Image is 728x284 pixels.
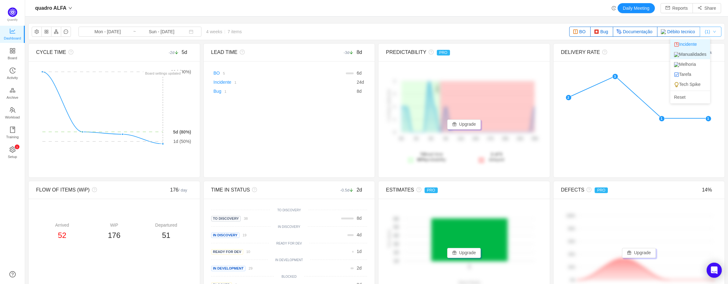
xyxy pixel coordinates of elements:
[9,146,16,153] i: icon: setting
[357,216,359,221] span: 8
[617,29,622,34] img: 10309
[7,71,18,84] span: Activity
[51,27,61,37] button: icon: apartment
[417,157,426,162] strong: 80%
[238,50,245,55] i: icon: question-circle
[417,157,446,162] span: probability
[674,82,679,87] img: 10322
[9,48,16,60] a: Board
[36,186,153,194] div: FLOW OF ITEMS (WiP)
[277,208,301,212] small: TO DISCOVERY
[702,187,712,192] span: 14%
[15,145,19,149] sup: 1
[386,186,503,194] div: ESTIMATES
[594,29,599,34] img: 10303
[243,249,250,254] a: 10
[568,252,575,256] tspan: 40%
[444,137,448,141] tspan: 9d
[394,118,396,121] tspan: 1
[357,266,362,271] span: d
[90,187,97,192] i: icon: question-circle
[590,27,613,37] button: Bug
[8,8,17,17] img: Quantify
[220,71,225,76] a: 5
[182,50,187,55] span: 5d
[6,131,19,143] span: Training
[276,242,302,245] small: READY FOR DEV
[211,50,238,55] span: LEAD TIME
[88,222,140,229] div: WiP
[487,137,493,141] tspan: 17d
[239,232,246,237] a: 19
[394,241,399,246] tspan: 3d
[569,27,591,37] button: BO
[394,225,399,230] tspan: 5d
[670,59,710,69] li: Melhoria
[394,233,399,238] tspan: 4d
[224,90,226,93] small: 1
[674,42,679,47] img: 10304
[670,69,710,79] li: Tarefa
[221,89,226,94] a: 1
[9,68,16,80] a: Activity
[517,137,523,141] tspan: 22d
[612,6,616,10] i: icon: history
[356,50,362,55] span: 8d
[417,152,446,162] span: lead time
[32,27,42,37] button: icon: setting
[394,216,399,221] tspan: 6d
[670,49,710,59] li: Manualidades
[9,28,16,34] i: icon: line-chart
[9,87,16,93] i: icon: gold
[425,187,438,193] span: PRO
[8,150,17,163] span: Setup
[9,147,16,159] a: icon: settingSetup
[245,266,252,271] a: 29
[179,188,187,192] small: / day
[394,258,399,263] tspan: 1d
[9,87,16,100] a: Archive
[7,18,18,21] span: Quantify
[9,67,16,74] i: icon: history
[447,119,481,129] button: icon: giftUpgrade
[211,186,328,194] div: TIME IN STATUS
[82,28,133,35] input: Start date
[243,233,246,237] small: 19
[231,80,236,85] a: 1
[561,49,678,56] div: DELIVERY RATE
[600,50,607,55] i: icon: question-circle
[58,231,67,239] span: 52
[489,152,504,162] span: delayed
[7,91,18,104] span: Archive
[447,248,481,258] button: icon: giftUpgrade
[394,130,396,134] tspan: 0
[568,265,575,269] tspan: 20%
[211,249,243,255] span: READY FOR DEV
[174,50,179,55] i: icon: arrow-down
[357,89,362,94] span: d
[211,266,246,271] span: IN DEVELOPMENT
[9,127,16,139] a: Training
[281,275,297,278] small: BLOCKED
[349,50,353,55] i: icon: arrow-down
[344,50,356,55] small: -3d
[9,48,16,54] i: icon: appstore
[426,50,434,55] i: icon: question-circle
[4,32,21,45] span: Dashboard
[278,225,301,229] small: IN DISCOVERY
[213,80,231,85] a: Incidente
[169,50,181,55] small: -2d
[250,187,257,192] i: icon: question-circle
[394,250,399,255] tspan: 2d
[670,79,710,89] li: Tech Spike
[213,71,220,76] a: BO
[570,278,575,282] tspan: 0%
[414,137,418,141] tspan: 3d
[227,29,242,34] span: 7 items
[468,264,471,269] tspan: 1
[61,27,71,37] button: icon: message
[349,188,353,192] i: icon: arrow-down
[420,152,425,157] strong: 7d
[657,27,700,37] button: Débito tecnico
[491,152,502,157] strong: 2 of 5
